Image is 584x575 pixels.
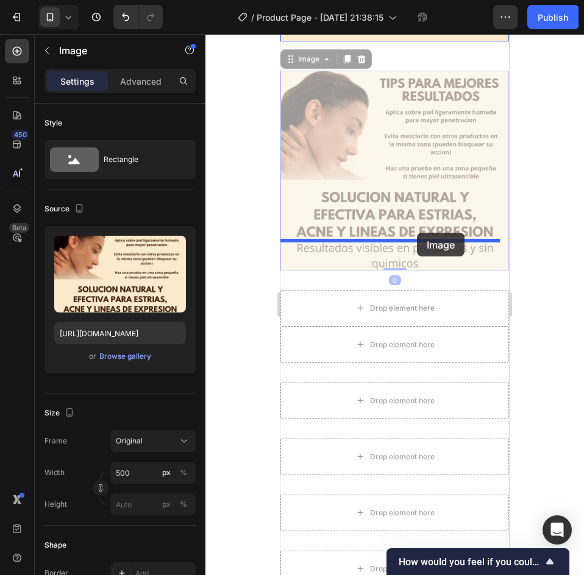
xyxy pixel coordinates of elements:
span: Original [116,436,143,446]
button: % [159,497,174,512]
button: px [176,465,191,480]
div: px [162,499,171,510]
div: Browse gallery [99,351,151,362]
div: % [180,467,187,478]
input: px% [110,462,196,484]
button: Publish [527,5,579,29]
button: Show survey - How would you feel if you could no longer use GemPages? [399,554,557,569]
button: Browse gallery [99,350,152,362]
div: Shape [45,540,66,551]
input: https://example.com/image.jpg [54,322,186,344]
button: Original [110,430,196,452]
div: Publish [538,11,568,24]
span: Product Page - [DATE] 21:38:15 [257,11,383,24]
div: % [180,499,187,510]
label: Width [45,467,65,478]
div: Source [45,201,87,217]
p: Settings [60,75,94,88]
div: Style [45,118,62,129]
div: Size [45,405,77,422]
p: Advanced [120,75,162,88]
button: % [159,465,174,480]
p: Image [59,43,163,58]
img: preview-image [54,236,186,312]
div: Undo/Redo [113,5,163,29]
div: px [162,467,171,478]
div: Open Intercom Messenger [543,515,572,545]
div: Rectangle [104,146,178,174]
span: or [89,349,96,364]
span: / [251,11,254,24]
div: Beta [9,223,29,233]
label: Height [45,499,67,510]
iframe: Design area [280,34,509,575]
span: How would you feel if you could no longer use GemPages? [399,556,543,568]
input: px% [110,493,196,515]
label: Frame [45,436,67,446]
button: px [176,497,191,512]
div: 450 [12,130,29,139]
